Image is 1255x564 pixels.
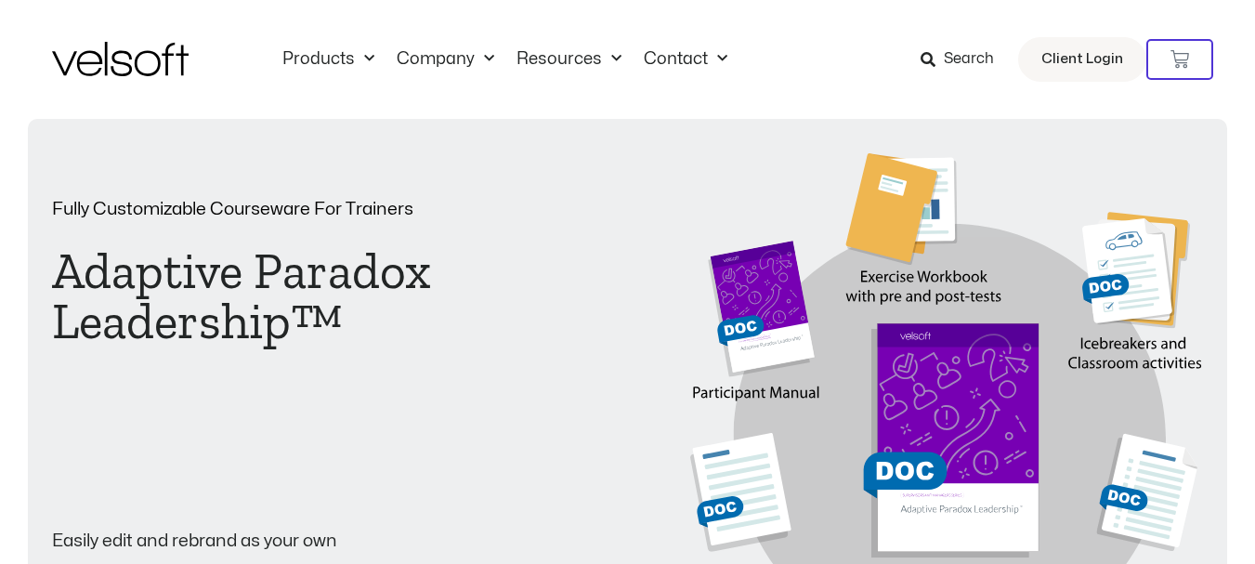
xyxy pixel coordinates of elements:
[386,49,505,70] a: CompanyMenu Toggle
[1018,37,1146,82] a: Client Login
[921,44,1007,75] a: Search
[1041,47,1123,72] span: Client Login
[944,47,994,72] span: Search
[271,49,739,70] nav: Menu
[52,532,565,550] p: Easily edit and rebrand as your own
[52,201,565,218] p: Fully Customizable Courseware For Trainers
[271,49,386,70] a: ProductsMenu Toggle
[52,246,565,347] h1: Adaptive Paradox Leadership™
[505,49,633,70] a: ResourcesMenu Toggle
[633,49,739,70] a: ContactMenu Toggle
[52,42,189,76] img: Velsoft Training Materials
